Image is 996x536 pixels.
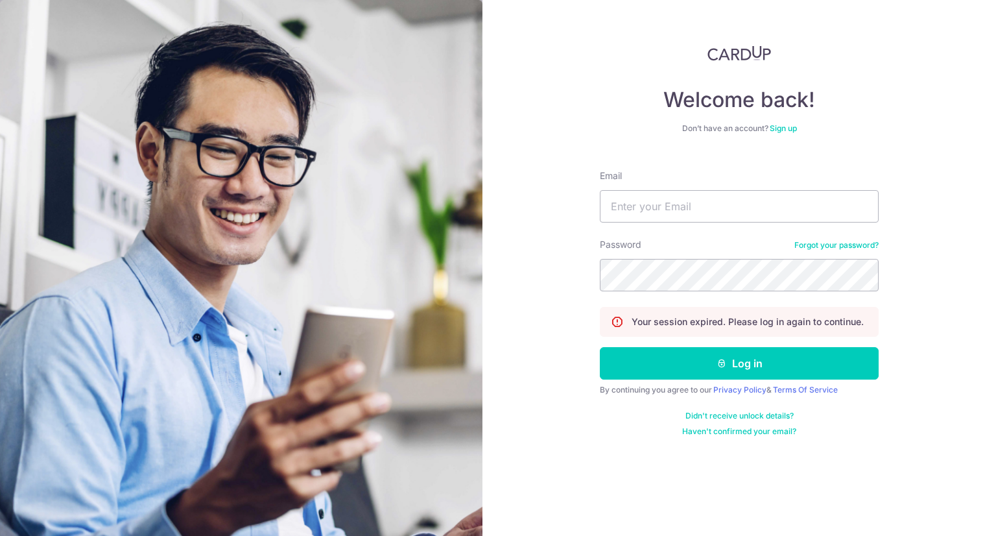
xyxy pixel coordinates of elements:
[682,426,796,437] a: Haven't confirmed your email?
[600,123,879,134] div: Don’t have an account?
[773,385,838,395] a: Terms Of Service
[707,45,771,61] img: CardUp Logo
[600,347,879,380] button: Log in
[600,190,879,223] input: Enter your Email
[713,385,766,395] a: Privacy Policy
[600,238,641,251] label: Password
[600,169,622,182] label: Email
[794,240,879,250] a: Forgot your password?
[632,315,864,328] p: Your session expired. Please log in again to continue.
[770,123,797,133] a: Sign up
[685,411,794,421] a: Didn't receive unlock details?
[600,87,879,113] h4: Welcome back!
[600,385,879,395] div: By continuing you agree to our &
